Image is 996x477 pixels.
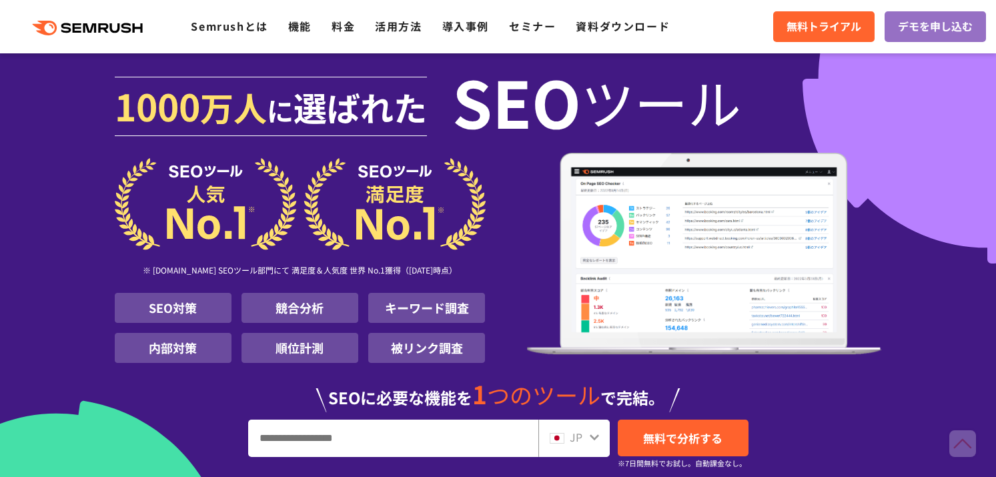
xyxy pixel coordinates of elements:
[570,429,582,445] span: JP
[898,18,973,35] span: デモを申し込む
[618,457,746,470] small: ※7日間無料でお試し。自動課金なし。
[472,376,487,412] span: 1
[294,83,427,131] span: 選ばれた
[487,378,600,411] span: つのツール
[600,386,664,409] span: で完結。
[200,83,267,131] span: 万人
[576,18,670,34] a: 資料ダウンロード
[452,75,581,128] span: SEO
[885,11,986,42] a: デモを申し込む
[332,18,355,34] a: 料金
[643,430,722,446] span: 無料で分析する
[241,333,358,363] li: 順位計測
[115,368,882,412] div: SEOに必要な機能を
[787,18,861,35] span: 無料トライアル
[191,18,268,34] a: Semrushとは
[773,11,875,42] a: 無料トライアル
[442,18,489,34] a: 導入事例
[115,333,231,363] li: 内部対策
[581,75,741,128] span: ツール
[618,420,749,456] a: 無料で分析する
[509,18,556,34] a: セミナー
[249,420,538,456] input: URL、キーワードを入力してください
[267,91,294,129] span: に
[241,293,358,323] li: 競合分析
[368,293,485,323] li: キーワード調査
[115,293,231,323] li: SEO対策
[115,250,486,293] div: ※ [DOMAIN_NAME] SEOツール部門にて 満足度＆人気度 世界 No.1獲得（[DATE]時点）
[375,18,422,34] a: 活用方法
[115,79,200,132] span: 1000
[288,18,312,34] a: 機能
[368,333,485,363] li: 被リンク調査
